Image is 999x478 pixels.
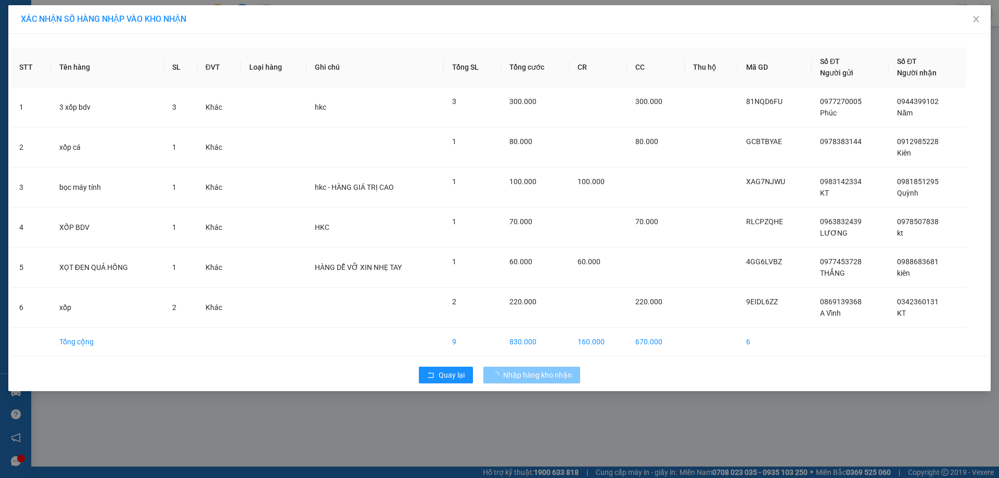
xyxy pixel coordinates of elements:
[197,47,241,87] th: ĐVT
[51,248,164,288] td: XỌT ĐEN QUẢ HỒNG
[897,137,939,146] span: 0912985228
[627,328,685,356] td: 670.000
[897,257,939,266] span: 0988683681
[897,298,939,306] span: 0342360131
[501,47,569,87] th: Tổng cước
[962,5,991,34] button: Close
[972,15,980,23] span: close
[578,177,605,186] span: 100.000
[635,298,662,306] span: 220.000
[685,47,738,87] th: Thu hộ
[635,137,658,146] span: 80.000
[11,127,51,167] td: 2
[11,87,51,127] td: 1
[11,208,51,248] td: 4
[897,97,939,106] span: 0944399102
[820,217,862,226] span: 0963832439
[197,288,241,328] td: Khác
[509,177,536,186] span: 100.000
[172,103,176,111] span: 3
[820,269,845,277] span: THẮNG
[820,298,862,306] span: 0869139368
[51,47,164,87] th: Tên hàng
[897,229,903,237] span: kt
[452,298,456,306] span: 2
[11,167,51,208] td: 3
[51,127,164,167] td: xốp cá
[897,57,917,66] span: Số ĐT
[197,167,241,208] td: Khác
[738,328,812,356] td: 6
[569,328,627,356] td: 160.000
[21,14,186,24] span: XÁC NHẬN SỐ HÀNG NHẬP VÀO KHO NHẬN
[164,47,197,87] th: SL
[820,109,837,117] span: Phúc
[897,217,939,226] span: 0978507838
[746,298,778,306] span: 9EIDL6ZZ
[820,97,862,106] span: 0977270005
[820,137,862,146] span: 0978383144
[897,177,939,186] span: 0981851295
[746,177,785,186] span: XAG7NJWU
[509,298,536,306] span: 220.000
[746,257,782,266] span: 4GG6LVBZ
[172,143,176,151] span: 1
[452,177,456,186] span: 1
[897,109,913,117] span: Năm
[627,47,685,87] th: CC
[897,149,911,157] span: Kiên
[197,87,241,127] td: Khác
[738,47,812,87] th: Mã GD
[820,309,841,317] span: A Vĩnh
[51,167,164,208] td: bọc máy tính
[172,263,176,272] span: 1
[635,97,662,106] span: 300.000
[315,183,394,191] span: hkc - HÀNG GIÁ TRỊ CAO
[11,47,51,87] th: STT
[820,57,840,66] span: Số ĐT
[897,309,906,317] span: KT
[315,223,329,231] span: HKC
[452,217,456,226] span: 1
[569,47,627,87] th: CR
[306,47,444,87] th: Ghi chú
[444,328,501,356] td: 9
[444,47,501,87] th: Tổng SL
[820,229,848,237] span: LƯƠNG
[51,328,164,356] td: Tổng cộng
[509,217,532,226] span: 70.000
[483,367,580,383] button: Nhập hàng kho nhận
[11,288,51,328] td: 6
[172,183,176,191] span: 1
[452,97,456,106] span: 3
[427,371,434,380] span: rollback
[509,257,532,266] span: 60.000
[820,257,862,266] span: 0977453728
[897,189,918,197] span: Quỳnh
[172,223,176,231] span: 1
[578,257,600,266] span: 60.000
[315,103,326,111] span: hkc
[197,127,241,167] td: Khác
[452,137,456,146] span: 1
[820,189,829,197] span: KT
[746,137,782,146] span: GCBTBYAE
[439,369,465,381] span: Quay lại
[51,288,164,328] td: xốp
[172,303,176,312] span: 2
[241,47,306,87] th: Loại hàng
[51,208,164,248] td: XỐP BDV
[897,69,937,77] span: Người nhận
[492,371,503,379] span: loading
[509,97,536,106] span: 300.000
[11,248,51,288] td: 5
[197,248,241,288] td: Khác
[501,328,569,356] td: 830.000
[51,87,164,127] td: 3 xốp bdv
[820,177,862,186] span: 0983142334
[197,208,241,248] td: Khác
[452,257,456,266] span: 1
[315,263,402,272] span: HÀNG DỄ VỠ XIN NHẸ TAY
[746,217,783,226] span: RLCPZQHE
[419,367,473,383] button: rollbackQuay lại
